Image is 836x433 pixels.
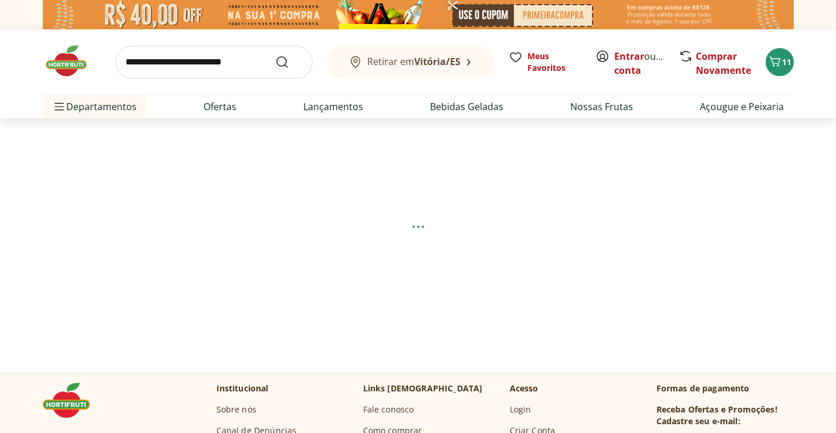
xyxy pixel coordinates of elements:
h3: Receba Ofertas e Promoções! [656,404,777,415]
h3: Cadastre seu e-mail: [656,415,740,427]
input: search [116,46,313,79]
p: Institucional [216,383,269,394]
a: Criar conta [614,50,679,77]
a: Comprar Novamente [696,50,751,77]
b: Vitória/ES [414,55,461,68]
a: Entrar [614,50,644,63]
span: Departamentos [52,93,137,121]
a: Meus Favoritos [509,50,581,74]
button: Carrinho [766,48,794,76]
a: Login [510,404,532,415]
a: Lançamentos [303,100,363,114]
span: Retirar em [367,56,461,67]
img: Hortifruti [43,43,101,79]
p: Formas de pagamento [656,383,794,394]
a: Nossas Frutas [570,100,633,114]
a: Sobre nós [216,404,256,415]
button: Submit Search [275,55,303,69]
span: 11 [782,56,791,67]
a: Bebidas Geladas [430,100,503,114]
p: Acesso [510,383,539,394]
button: Menu [52,93,66,121]
span: ou [614,49,666,77]
a: Fale conosco [363,404,414,415]
button: Retirar emVitória/ES [327,46,495,79]
a: Açougue e Peixaria [700,100,784,114]
span: Meus Favoritos [527,50,581,74]
a: Ofertas [204,100,236,114]
img: Hortifruti [43,383,101,418]
p: Links [DEMOGRAPHIC_DATA] [363,383,483,394]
